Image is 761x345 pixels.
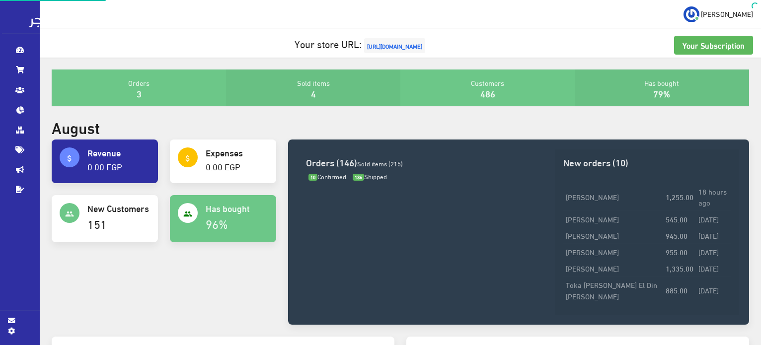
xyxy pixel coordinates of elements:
[575,69,749,106] div: Has bought
[311,85,316,101] a: 4
[696,183,731,210] td: 18 hours ago
[666,263,693,274] strong: 1,335.00
[364,38,425,53] span: [URL][DOMAIN_NAME]
[29,8,82,27] img: .
[696,304,731,320] td: [DATE]
[206,147,268,157] h4: Expenses
[666,307,693,318] strong: 1,275.00
[183,209,192,218] i: people
[65,209,74,218] i: people
[563,183,663,210] td: [PERSON_NAME]
[65,154,74,163] i: attach_money
[563,260,663,276] td: [PERSON_NAME]
[701,7,753,20] span: [PERSON_NAME]
[696,260,731,276] td: [DATE]
[87,212,107,234] a: 151
[666,230,687,241] strong: 945.00
[696,227,731,243] td: [DATE]
[563,210,663,227] td: [PERSON_NAME]
[353,170,387,182] span: Shipped
[306,157,547,167] h3: Orders (146)
[563,243,663,260] td: [PERSON_NAME]
[87,203,150,213] h4: New Customers
[183,154,192,163] i: attach_money
[563,157,731,167] h3: New orders (10)
[308,174,317,181] span: 10
[206,212,228,234] a: 96%
[696,210,731,227] td: [DATE]
[684,6,699,22] img: ...
[357,157,403,169] span: Sold items (215)
[353,174,364,181] span: 136
[563,227,663,243] td: [PERSON_NAME]
[87,147,150,157] h4: Revenue
[137,85,142,101] a: 3
[666,191,693,202] strong: 1,255.00
[52,118,100,136] h2: August
[684,6,753,22] a: ... [PERSON_NAME]
[666,284,687,295] strong: 885.00
[206,203,268,213] h4: Has bought
[696,276,731,304] td: [DATE]
[480,85,495,101] a: 486
[563,276,663,304] td: Toka [PERSON_NAME] El Din [PERSON_NAME]
[206,158,240,174] a: 0.00 EGP
[696,243,731,260] td: [DATE]
[653,85,670,101] a: 79%
[400,69,575,106] div: Customers
[674,36,753,55] a: Your Subscription
[226,69,400,106] div: Sold items
[308,170,346,182] span: Confirmed
[563,304,663,320] td: Malak reda
[52,69,226,106] div: Orders
[666,246,687,257] strong: 955.00
[87,158,122,174] a: 0.00 EGP
[295,34,428,53] a: Your store URL:[URL][DOMAIN_NAME]
[666,213,687,224] strong: 545.00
